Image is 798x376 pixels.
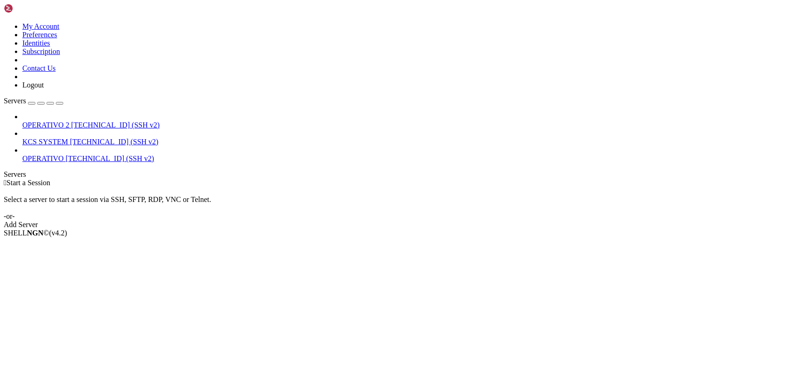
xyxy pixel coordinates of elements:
span: OPERATIVO [22,154,64,162]
a: OPERATIVO 2 [TECHNICAL_ID] (SSH v2) [22,121,794,129]
a: KCS SYSTEM [TECHNICAL_ID] (SSH v2) [22,138,794,146]
span: SHELL © [4,229,67,237]
a: Subscription [22,47,60,55]
span:  [4,179,7,187]
li: OPERATIVO 2 [TECHNICAL_ID] (SSH v2) [22,113,794,129]
span: [TECHNICAL_ID] (SSH v2) [70,138,158,146]
span: [TECHNICAL_ID] (SSH v2) [71,121,160,129]
span: Servers [4,97,26,105]
a: OPERATIVO [TECHNICAL_ID] (SSH v2) [22,154,794,163]
div: Servers [4,170,794,179]
li: KCS SYSTEM [TECHNICAL_ID] (SSH v2) [22,129,794,146]
a: Contact Us [22,64,56,72]
span: 4.2.0 [49,229,67,237]
div: Select a server to start a session via SSH, SFTP, RDP, VNC or Telnet. -or- [4,187,794,221]
img: Shellngn [4,4,57,13]
a: My Account [22,22,60,30]
span: Start a Session [7,179,50,187]
a: Logout [22,81,44,89]
a: Identities [22,39,50,47]
b: NGN [27,229,44,237]
a: Servers [4,97,63,105]
div: Add Server [4,221,794,229]
span: KCS SYSTEM [22,138,68,146]
span: OPERATIVO 2 [22,121,69,129]
span: [TECHNICAL_ID] (SSH v2) [66,154,154,162]
a: Preferences [22,31,57,39]
li: OPERATIVO [TECHNICAL_ID] (SSH v2) [22,146,794,163]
